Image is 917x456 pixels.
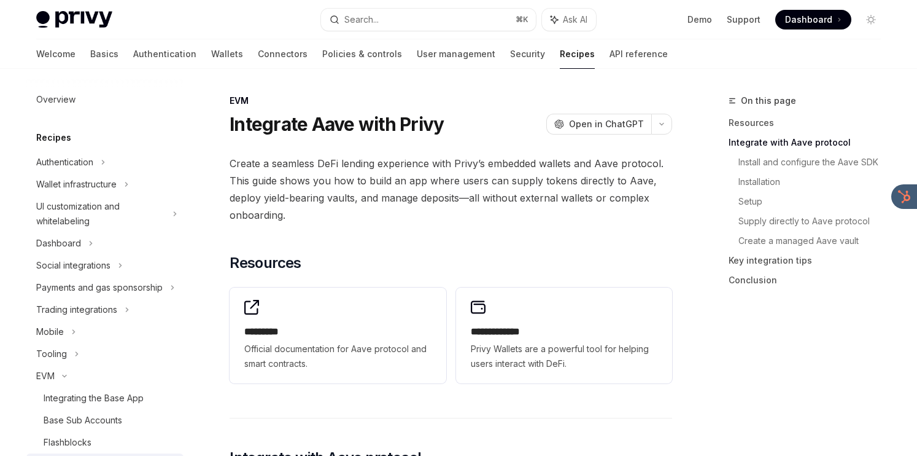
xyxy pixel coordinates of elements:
[546,114,651,135] button: Open in ChatGPT
[44,391,144,406] div: Integrating the Base App
[727,14,760,26] a: Support
[36,155,93,170] div: Authentication
[417,39,495,69] a: User management
[775,10,851,29] a: Dashboard
[738,152,891,172] a: Install and configure the Aave SDK
[729,113,891,133] a: Resources
[133,39,196,69] a: Authentication
[321,9,536,31] button: Search...⌘K
[230,253,301,273] span: Resources
[861,10,881,29] button: Toggle dark mode
[36,347,67,361] div: Tooling
[36,236,81,251] div: Dashboard
[90,39,118,69] a: Basics
[26,88,184,111] a: Overview
[456,288,672,383] a: **** **** ***Privy Wallets are a powerful tool for helping users interact with DeFi.
[542,9,596,31] button: Ask AI
[230,155,672,224] span: Create a seamless DeFi lending experience with Privy’s embedded wallets and Aave protocol. This g...
[36,324,64,339] div: Mobile
[785,14,832,26] span: Dashboard
[36,130,71,145] h5: Recipes
[609,39,668,69] a: API reference
[230,95,672,107] div: EVM
[211,39,243,69] a: Wallets
[563,14,587,26] span: Ask AI
[26,387,184,409] a: Integrating the Base App
[26,431,184,454] a: Flashblocks
[510,39,545,69] a: Security
[741,93,796,108] span: On this page
[471,342,657,371] span: Privy Wallets are a powerful tool for helping users interact with DeFi.
[230,288,446,383] a: **** ****Official documentation for Aave protocol and smart contracts.
[36,39,75,69] a: Welcome
[344,12,379,27] div: Search...
[729,133,891,152] a: Integrate with Aave protocol
[36,280,163,295] div: Payments and gas sponsorship
[36,258,110,273] div: Social integrations
[36,11,112,28] img: light logo
[738,192,891,211] a: Setup
[44,435,91,450] div: Flashblocks
[516,15,528,25] span: ⌘ K
[729,270,891,290] a: Conclusion
[258,39,308,69] a: Connectors
[738,172,891,192] a: Installation
[729,251,891,270] a: Key integration tips
[560,39,595,69] a: Recipes
[36,199,165,229] div: UI customization and whitelabeling
[738,231,891,251] a: Create a managed Aave vault
[36,92,75,107] div: Overview
[687,14,712,26] a: Demo
[26,409,184,431] a: Base Sub Accounts
[44,413,122,428] div: Base Sub Accounts
[36,302,117,317] div: Trading integrations
[738,211,891,231] a: Supply directly to Aave protocol
[36,369,55,383] div: EVM
[322,39,402,69] a: Policies & controls
[230,113,444,135] h1: Integrate Aave with Privy
[36,177,117,192] div: Wallet infrastructure
[569,118,644,130] span: Open in ChatGPT
[244,342,431,371] span: Official documentation for Aave protocol and smart contracts.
